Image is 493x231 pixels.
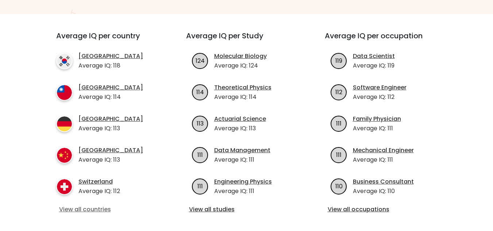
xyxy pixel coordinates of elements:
[197,150,203,159] text: 111
[197,119,204,127] text: 113
[353,177,414,186] a: Business Consultant
[78,146,143,155] a: [GEOGRAPHIC_DATA]
[56,31,160,49] h3: Average IQ per country
[56,84,73,101] img: country
[214,115,266,123] a: Actuarial Science
[78,93,143,101] p: Average IQ: 114
[335,182,342,190] text: 110
[78,124,143,133] p: Average IQ: 113
[78,187,120,196] p: Average IQ: 112
[214,52,267,61] a: Molecular Biology
[353,61,395,70] p: Average IQ: 119
[353,187,414,196] p: Average IQ: 110
[214,83,271,92] a: Theoretical Physics
[353,83,407,92] a: Software Engineer
[353,155,414,164] p: Average IQ: 111
[196,88,204,96] text: 114
[353,124,401,133] p: Average IQ: 111
[214,61,267,70] p: Average IQ: 124
[325,31,446,49] h3: Average IQ per occupation
[56,178,73,195] img: country
[59,205,157,214] a: View all countries
[189,205,304,214] a: View all studies
[78,61,143,70] p: Average IQ: 118
[78,52,143,61] a: [GEOGRAPHIC_DATA]
[56,53,73,69] img: country
[214,93,271,101] p: Average IQ: 114
[335,56,342,65] text: 119
[353,52,395,61] a: Data Scientist
[186,31,307,49] h3: Average IQ per Study
[214,187,272,196] p: Average IQ: 111
[214,177,272,186] a: Engineering Physics
[78,177,120,186] a: Switzerland
[214,155,270,164] p: Average IQ: 111
[196,56,205,65] text: 124
[328,205,443,214] a: View all occupations
[336,119,342,127] text: 111
[336,150,342,159] text: 111
[56,116,73,132] img: country
[56,147,73,163] img: country
[78,155,143,164] p: Average IQ: 113
[335,88,342,96] text: 112
[78,115,143,123] a: [GEOGRAPHIC_DATA]
[353,115,401,123] a: Family Physician
[197,182,203,190] text: 111
[78,83,143,92] a: [GEOGRAPHIC_DATA]
[214,124,266,133] p: Average IQ: 113
[353,93,407,101] p: Average IQ: 112
[353,146,414,155] a: Mechanical Engineer
[214,146,270,155] a: Data Management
